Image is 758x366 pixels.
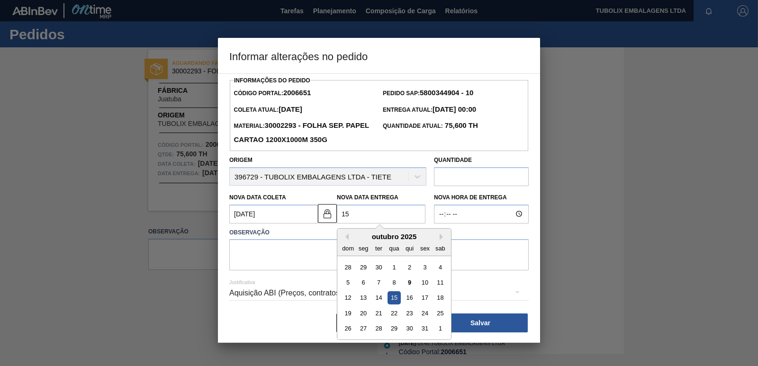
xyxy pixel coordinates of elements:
div: Choose sexta-feira, 10 de outubro de 2025 [418,276,431,289]
button: Fechar [336,313,431,332]
strong: [DATE] 00:00 [433,105,476,113]
div: Aquisição ABI (Preços, contratos, etc.) [229,280,529,306]
h3: Informar alterações no pedido [218,38,540,74]
div: dom [342,241,354,254]
div: Choose domingo, 12 de outubro de 2025 [342,291,354,304]
span: Material: [234,123,369,143]
label: Nova Hora de Entrega [434,191,529,205]
div: Choose segunda-feira, 6 de outubro de 2025 [357,276,370,289]
div: qui [403,241,416,254]
div: outubro 2025 [337,232,451,241]
label: Quantidade [434,157,472,163]
div: Choose segunda-feira, 13 de outubro de 2025 [357,291,370,304]
label: Origem [229,157,253,163]
div: Choose terça-feira, 14 de outubro de 2025 [372,291,385,304]
div: Choose quarta-feira, 29 de outubro de 2025 [388,322,400,335]
span: Entrega Atual: [383,107,476,113]
div: sab [434,241,447,254]
img: locked [322,208,333,219]
div: Choose domingo, 26 de outubro de 2025 [342,322,354,335]
div: Choose sábado, 1 de novembro de 2025 [434,322,447,335]
strong: 2006651 [283,89,311,97]
strong: 30002293 - FOLHA SEP. PAPEL CARTAO 1200x1000M 350g [234,121,369,143]
button: Next Month [440,233,446,240]
div: Choose sexta-feira, 31 de outubro de 2025 [418,322,431,335]
div: Choose segunda-feira, 27 de outubro de 2025 [357,322,370,335]
button: Previous Month [342,233,349,240]
div: Choose quarta-feira, 1 de outubro de 2025 [388,260,400,273]
div: Choose quarta-feira, 22 de outubro de 2025 [388,307,400,320]
input: dd/mm/yyyy [229,205,318,223]
div: ter [372,241,385,254]
div: Choose quarta-feira, 8 de outubro de 2025 [388,276,400,289]
div: Choose segunda-feira, 20 de outubro de 2025 [357,307,370,320]
div: Choose terça-feira, 7 de outubro de 2025 [372,276,385,289]
span: Pedido SAP: [383,90,473,97]
div: Choose terça-feira, 21 de outubro de 2025 [372,307,385,320]
label: Nova Data Coleta [229,194,286,201]
div: Choose domingo, 5 de outubro de 2025 [342,276,354,289]
div: Choose quinta-feira, 2 de outubro de 2025 [403,260,416,273]
div: Choose quinta-feira, 30 de outubro de 2025 [403,322,416,335]
div: Choose sexta-feira, 24 de outubro de 2025 [418,307,431,320]
div: Choose sábado, 4 de outubro de 2025 [434,260,447,273]
input: dd/mm/yyyy [337,205,425,223]
div: seg [357,241,370,254]
strong: 5800344904 - 10 [420,89,473,97]
div: Choose quinta-feira, 16 de outubro de 2025 [403,291,416,304]
div: Choose quinta-feira, 23 de outubro de 2025 [403,307,416,320]
div: Choose quarta-feira, 15 de outubro de 2025 [388,291,400,304]
div: Choose terça-feira, 30 de setembro de 2025 [372,260,385,273]
strong: [DATE] [279,105,302,113]
div: Choose terça-feira, 28 de outubro de 2025 [372,322,385,335]
label: Nova Data Entrega [337,194,398,201]
div: Choose sexta-feira, 3 de outubro de 2025 [418,260,431,273]
span: Código Portal: [234,90,311,97]
label: Informações do Pedido [234,77,310,84]
div: Choose segunda-feira, 29 de setembro de 2025 [357,260,370,273]
div: Choose quinta-feira, 9 de outubro de 2025 [403,276,416,289]
span: Quantidade Atual: [383,123,478,129]
div: Choose domingo, 19 de outubro de 2025 [342,307,354,320]
div: qua [388,241,400,254]
div: Choose sexta-feira, 17 de outubro de 2025 [418,291,431,304]
div: sex [418,241,431,254]
div: month 2025-10 [340,259,448,336]
label: Observação [229,226,529,240]
div: Choose domingo, 28 de setembro de 2025 [342,260,354,273]
strong: 75,600 TH [443,121,478,129]
button: Salvar [433,313,528,332]
div: Choose sábado, 18 de outubro de 2025 [434,291,447,304]
div: Choose sábado, 25 de outubro de 2025 [434,307,447,320]
button: locked [318,204,337,223]
div: Choose sábado, 11 de outubro de 2025 [434,276,447,289]
span: Coleta Atual: [234,107,302,113]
